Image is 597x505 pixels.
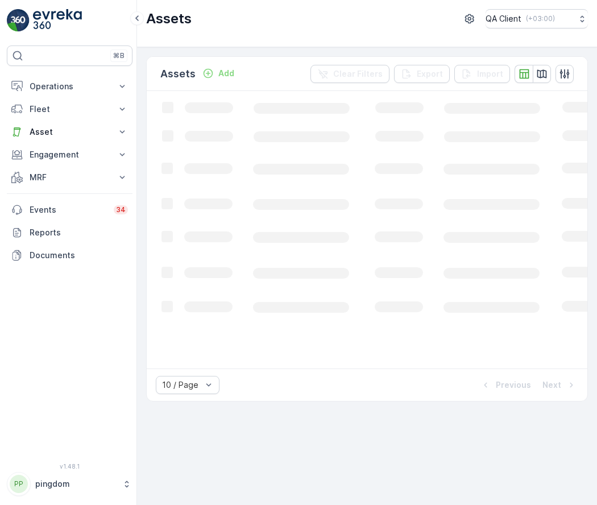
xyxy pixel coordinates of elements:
[30,204,107,216] p: Events
[30,250,128,261] p: Documents
[7,9,30,32] img: logo
[7,463,132,470] span: v 1.48.1
[477,68,503,80] p: Import
[454,65,510,83] button: Import
[486,9,588,28] button: QA Client(+03:00)
[526,14,555,23] p: ( +03:00 )
[333,68,383,80] p: Clear Filters
[542,379,561,391] p: Next
[7,221,132,244] a: Reports
[30,172,110,183] p: MRF
[30,126,110,138] p: Asset
[541,378,578,392] button: Next
[116,205,126,214] p: 34
[486,13,521,24] p: QA Client
[394,65,450,83] button: Export
[30,81,110,92] p: Operations
[7,98,132,121] button: Fleet
[35,478,117,490] p: pingdom
[7,121,132,143] button: Asset
[146,10,192,28] p: Assets
[198,67,239,80] button: Add
[10,475,28,493] div: PP
[7,472,132,496] button: PPpingdom
[30,227,128,238] p: Reports
[7,166,132,189] button: MRF
[496,379,531,391] p: Previous
[30,104,110,115] p: Fleet
[7,75,132,98] button: Operations
[160,66,196,82] p: Assets
[479,378,532,392] button: Previous
[7,143,132,166] button: Engagement
[417,68,443,80] p: Export
[310,65,389,83] button: Clear Filters
[30,149,110,160] p: Engagement
[7,198,132,221] a: Events34
[113,51,125,60] p: ⌘B
[218,68,234,79] p: Add
[33,9,82,32] img: logo_light-DOdMpM7g.png
[7,244,132,267] a: Documents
